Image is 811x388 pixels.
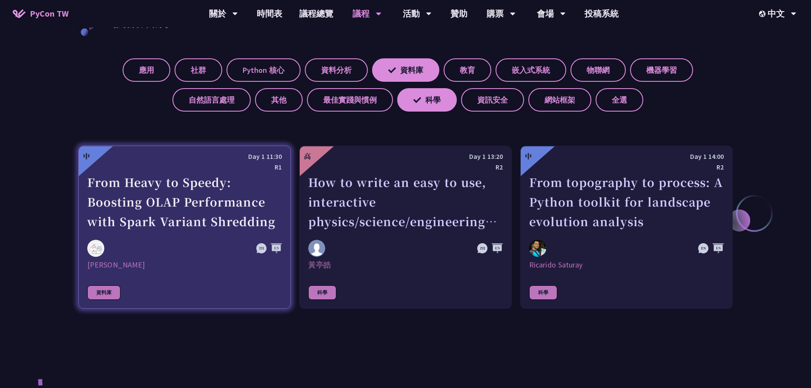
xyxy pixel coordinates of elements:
[305,58,368,82] label: 資料分析
[4,3,77,24] a: PyCon TW
[30,7,69,20] span: PyCon TW
[87,240,104,257] img: Wei Jun Cheng
[596,88,643,112] label: 全選
[78,146,291,309] a: 中 Day 1 11:30 R1 From Heavy to Speedy: Boosting OLAP Performance with Spark Variant Shredding Wei...
[13,9,26,18] img: Home icon of PyCon TW 2025
[308,172,503,231] div: How to write an easy to use, interactive physics/science/engineering simulator leveraging ctypes,...
[308,162,503,172] div: R2
[299,146,512,309] a: 高 Day 1 13:20 R2 How to write an easy to use, interactive physics/science/engineering simulator l...
[496,58,566,82] label: 嵌入式系統
[520,146,733,309] a: 中 Day 1 14:00 R2 From topography to process: A Python toolkit for landscape evolution analysis Ri...
[87,285,120,300] div: 資料庫
[529,172,724,231] div: From topography to process: A Python toolkit for landscape evolution analysis
[372,58,439,82] label: 資料庫
[308,151,503,162] div: Day 1 13:20
[87,260,282,270] div: [PERSON_NAME]
[529,162,724,172] div: R2
[397,88,457,112] label: 科學
[226,58,301,82] label: Python 核心
[528,88,591,112] label: 網站框架
[123,58,170,82] label: 應用
[308,260,503,270] div: 黃亭皓
[529,260,724,270] div: Ricarido Saturay
[87,172,282,231] div: From Heavy to Speedy: Boosting OLAP Performance with Spark Variant Shredding
[444,58,491,82] label: 教育
[255,88,303,112] label: 其他
[172,88,251,112] label: 自然語言處理
[175,58,222,82] label: 社群
[87,162,282,172] div: R1
[308,285,336,300] div: 科學
[630,58,693,82] label: 機器學習
[529,285,557,300] div: 科學
[529,151,724,162] div: Day 1 14:00
[308,240,325,257] img: 黃亭皓
[83,151,90,161] div: 中
[304,151,311,161] div: 高
[570,58,626,82] label: 物聯網
[87,151,282,162] div: Day 1 11:30
[525,151,532,161] div: 中
[307,88,393,112] label: 最佳實踐與慣例
[461,88,524,112] label: 資訊安全
[759,11,768,17] img: Locale Icon
[529,240,546,257] img: Ricarido Saturay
